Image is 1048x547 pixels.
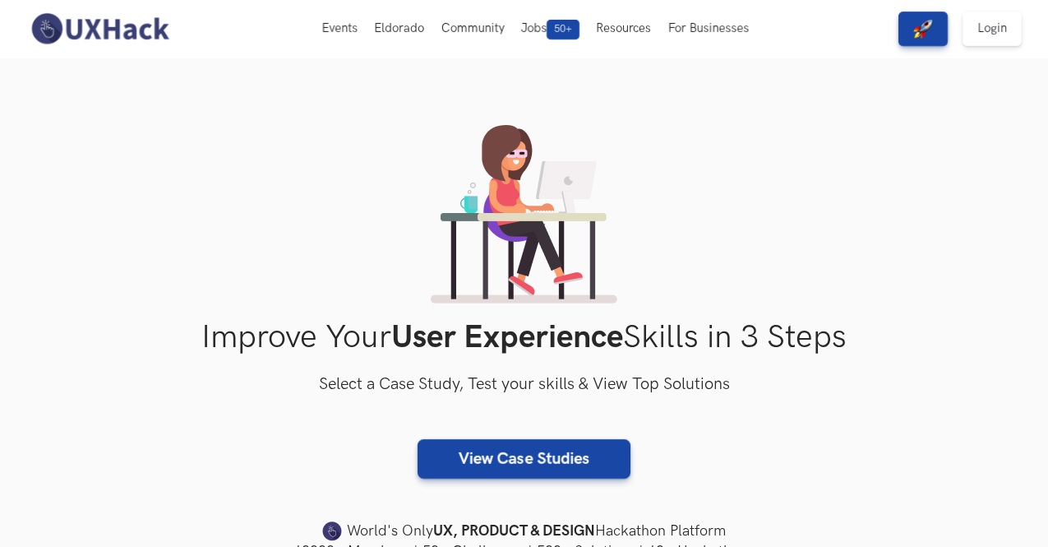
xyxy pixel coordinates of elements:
[104,372,945,398] h3: Select a Case Study, Test your skills & View Top Solutions
[431,125,617,304] img: lady working on laptop
[547,20,579,39] span: 50+
[963,12,1022,46] a: Login
[104,520,945,543] h4: World's Only Hackathon Platform
[418,439,630,479] a: View Case Studies
[26,12,173,46] img: UXHack-logo.png
[322,521,342,542] img: uxhack-favicon-image.png
[104,318,945,357] h1: Improve Your Skills in 3 Steps
[391,318,623,357] strong: User Experience
[433,520,595,543] strong: UX, PRODUCT & DESIGN
[913,19,933,39] img: rocket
